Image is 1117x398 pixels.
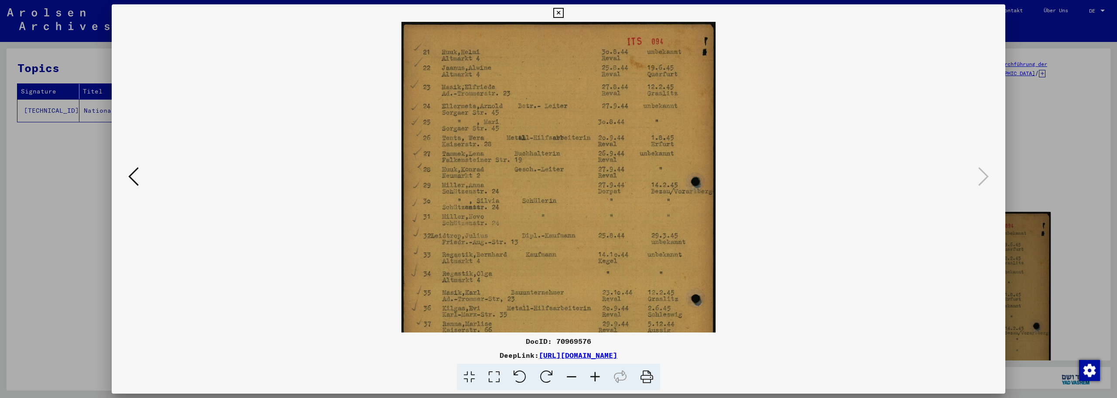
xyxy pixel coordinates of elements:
div: DocID: 70969576 [112,336,1005,346]
div: DeepLink: [112,350,1005,360]
img: Zustimmung ändern [1079,360,1100,381]
div: Zustimmung ändern [1079,360,1100,381]
a: [URL][DOMAIN_NAME] [539,351,617,360]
